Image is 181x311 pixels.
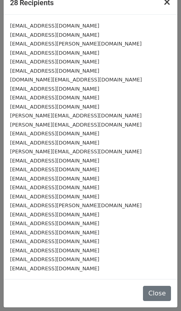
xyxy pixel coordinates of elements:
[10,86,99,92] small: [EMAIL_ADDRESS][DOMAIN_NAME]
[10,122,142,128] small: [PERSON_NAME][EMAIL_ADDRESS][DOMAIN_NAME]
[10,238,99,244] small: [EMAIL_ADDRESS][DOMAIN_NAME]
[10,77,142,83] small: [DOMAIN_NAME][EMAIL_ADDRESS][DOMAIN_NAME]
[10,265,99,271] small: [EMAIL_ADDRESS][DOMAIN_NAME]
[10,230,99,236] small: [EMAIL_ADDRESS][DOMAIN_NAME]
[10,149,142,155] small: [PERSON_NAME][EMAIL_ADDRESS][DOMAIN_NAME]
[10,113,142,119] small: [PERSON_NAME][EMAIL_ADDRESS][DOMAIN_NAME]
[10,176,99,182] small: [EMAIL_ADDRESS][DOMAIN_NAME]
[10,166,99,172] small: [EMAIL_ADDRESS][DOMAIN_NAME]
[10,256,99,262] small: [EMAIL_ADDRESS][DOMAIN_NAME]
[10,184,99,190] small: [EMAIL_ADDRESS][DOMAIN_NAME]
[10,131,99,137] small: [EMAIL_ADDRESS][DOMAIN_NAME]
[10,95,99,101] small: [EMAIL_ADDRESS][DOMAIN_NAME]
[10,158,99,164] small: [EMAIL_ADDRESS][DOMAIN_NAME]
[10,68,99,74] small: [EMAIL_ADDRESS][DOMAIN_NAME]
[10,104,99,110] small: [EMAIL_ADDRESS][DOMAIN_NAME]
[10,220,99,226] small: [EMAIL_ADDRESS][DOMAIN_NAME]
[10,23,99,29] small: [EMAIL_ADDRESS][DOMAIN_NAME]
[10,202,142,208] small: [EMAIL_ADDRESS][PERSON_NAME][DOMAIN_NAME]
[141,273,181,311] iframe: Chat Widget
[10,140,99,146] small: [EMAIL_ADDRESS][DOMAIN_NAME]
[10,59,99,65] small: [EMAIL_ADDRESS][DOMAIN_NAME]
[10,248,99,254] small: [EMAIL_ADDRESS][DOMAIN_NAME]
[10,212,99,218] small: [EMAIL_ADDRESS][DOMAIN_NAME]
[10,194,99,200] small: [EMAIL_ADDRESS][DOMAIN_NAME]
[10,50,99,56] small: [EMAIL_ADDRESS][DOMAIN_NAME]
[10,41,142,47] small: [EMAIL_ADDRESS][PERSON_NAME][DOMAIN_NAME]
[10,32,99,38] small: [EMAIL_ADDRESS][DOMAIN_NAME]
